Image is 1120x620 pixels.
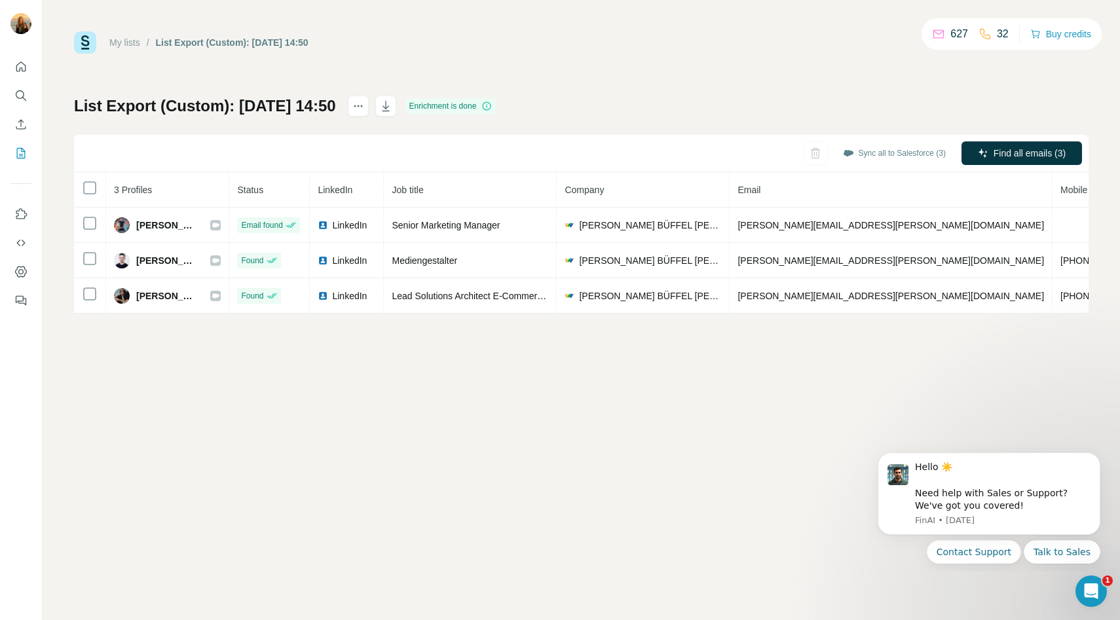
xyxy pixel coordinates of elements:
[834,143,955,163] button: Sync all to Salesforce (3)
[10,260,31,283] button: Dashboard
[1075,575,1107,607] iframe: Intercom live chat
[950,26,968,42] p: 627
[737,220,1044,230] span: [PERSON_NAME][EMAIL_ADDRESS][PERSON_NAME][DOMAIN_NAME]
[10,13,31,34] img: Avatar
[332,289,367,302] span: LinkedIn
[136,219,197,232] span: [PERSON_NAME]
[114,217,130,233] img: Avatar
[147,36,149,49] li: /
[114,185,152,195] span: 3 Profiles
[961,141,1082,165] button: Find all emails (3)
[241,219,282,231] span: Email found
[10,231,31,255] button: Use Surfe API
[156,36,308,49] div: List Export (Custom): [DATE] 14:50
[109,37,140,48] a: My lists
[10,141,31,165] button: My lists
[114,288,130,304] img: Avatar
[10,84,31,107] button: Search
[318,185,352,195] span: LinkedIn
[997,26,1009,42] p: 32
[737,255,1044,266] span: [PERSON_NAME][EMAIL_ADDRESS][PERSON_NAME][DOMAIN_NAME]
[237,185,263,195] span: Status
[10,55,31,79] button: Quick start
[392,220,500,230] span: Senior Marketing Manager
[10,289,31,312] button: Feedback
[858,441,1120,572] iframe: Intercom notifications message
[1030,25,1091,43] button: Buy credits
[114,253,130,268] img: Avatar
[565,255,575,266] img: company-logo
[737,291,1044,301] span: [PERSON_NAME][EMAIL_ADDRESS][PERSON_NAME][DOMAIN_NAME]
[579,254,721,267] span: [PERSON_NAME] BÜFFEL [PERSON_NAME] KG
[994,147,1066,160] span: Find all emails (3)
[10,202,31,226] button: Use Surfe on LinkedIn
[579,289,721,302] span: [PERSON_NAME] BÜFFEL [PERSON_NAME] KG
[318,220,328,230] img: LinkedIn logo
[392,255,457,266] span: Mediengestalter
[1060,185,1087,195] span: Mobile
[392,185,423,195] span: Job title
[241,290,263,302] span: Found
[565,185,604,195] span: Company
[318,291,328,301] img: LinkedIn logo
[332,254,367,267] span: LinkedIn
[348,96,369,117] button: actions
[318,255,328,266] img: LinkedIn logo
[136,254,197,267] span: [PERSON_NAME]
[405,98,496,114] div: Enrichment is done
[74,96,336,117] h1: List Export (Custom): [DATE] 14:50
[565,291,575,301] img: company-logo
[241,255,263,266] span: Found
[565,220,575,230] img: company-logo
[136,289,197,302] span: [PERSON_NAME]
[10,113,31,136] button: Enrich CSV
[392,291,576,301] span: Lead Solutions Architect E-Commerce & ERP
[332,219,367,232] span: LinkedIn
[737,185,760,195] span: Email
[1102,575,1113,586] span: 1
[74,31,96,54] img: Surfe Logo
[579,219,721,232] span: [PERSON_NAME] BÜFFEL [PERSON_NAME] KG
